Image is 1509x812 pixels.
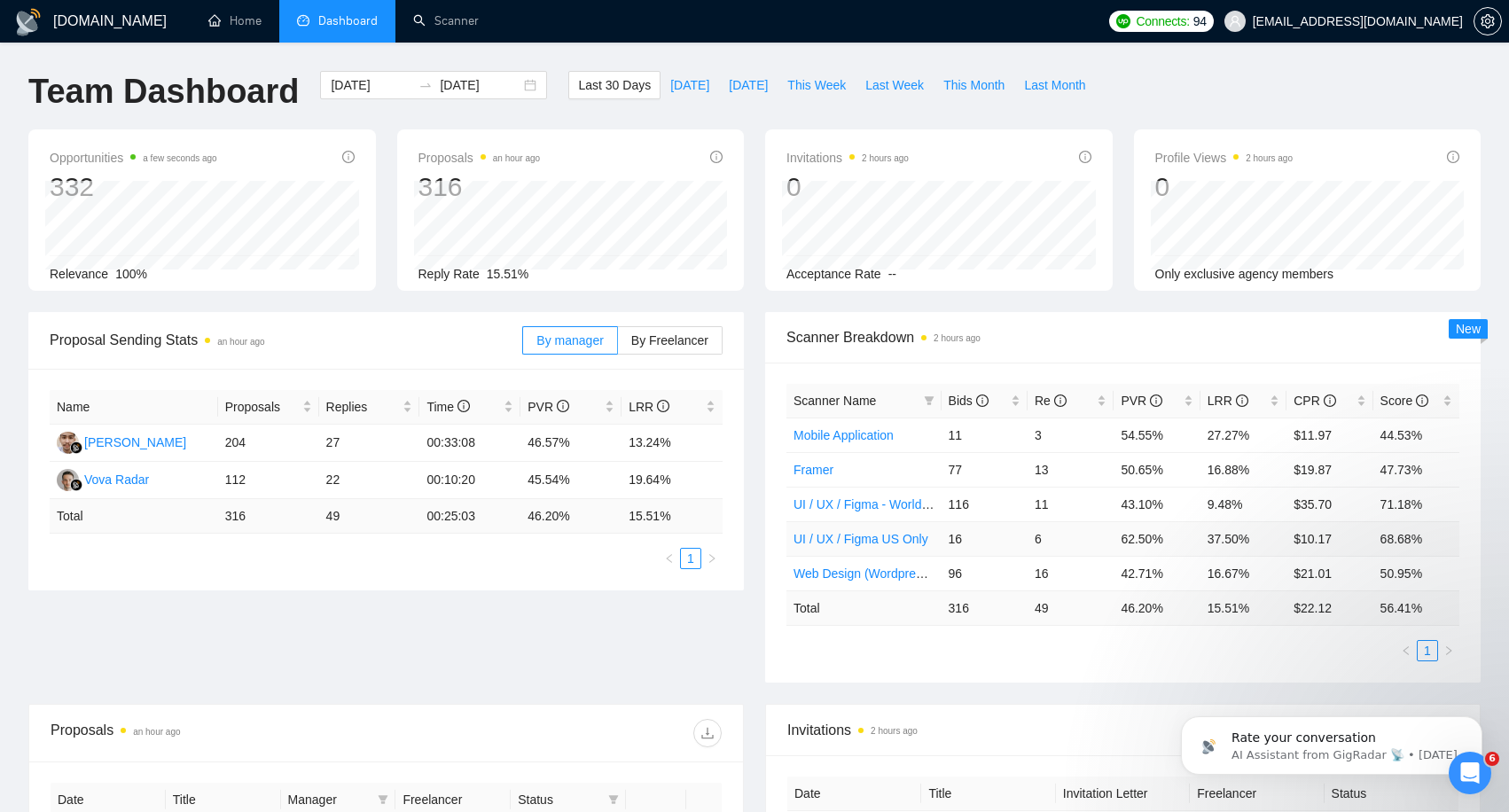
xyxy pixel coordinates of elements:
td: $10.17 [1286,521,1372,556]
span: Scanner Name [794,394,876,408]
span: info-circle [976,394,989,407]
img: upwork-logo.png [1116,14,1130,28]
span: left [664,553,675,564]
span: info-circle [1150,394,1162,407]
span: Acceptance Rate [786,267,881,281]
div: 0 [786,170,909,204]
iframe: Intercom notifications message [1154,605,1509,803]
div: 316 [418,170,541,204]
span: Reply Rate [418,267,480,281]
div: 332 [50,170,217,204]
td: 19.64% [622,462,723,499]
span: Profile Views [1155,147,1294,168]
span: This Month [943,75,1005,95]
span: CPR [1294,394,1335,408]
span: Only exclusive agency members [1155,267,1334,281]
span: swap-right [418,78,433,92]
td: 9.48% [1200,487,1286,521]
span: Last Month [1024,75,1085,95]
button: [DATE] [661,71,719,99]
div: message notification from AI Assistant from GigRadar 📡, 1w ago. Rate your conversation [27,111,328,169]
a: Mobile Application [794,428,894,442]
a: 1 [681,549,700,568]
span: LRR [1208,394,1248,408]
img: gigradar-bm.png [70,479,82,491]
img: AI [57,432,79,454]
th: Date [787,777,921,811]
button: left [659,548,680,569]
td: 46.20 % [520,499,622,534]
span: PVR [1121,394,1162,408]
time: an hour ago [493,153,540,163]
span: This Week [787,75,846,95]
td: $ 22.12 [1286,590,1372,625]
span: to [418,78,433,92]
div: Vova Radar [84,470,149,489]
td: 27 [319,425,420,462]
span: 94 [1193,12,1207,31]
span: Bids [949,394,989,408]
th: Title [921,777,1055,811]
span: info-circle [1054,394,1067,407]
li: 1 [680,548,701,569]
a: Framer [794,463,833,477]
span: info-circle [342,151,355,163]
span: info-circle [1416,394,1428,407]
span: Replies [326,397,400,417]
td: Total [786,590,942,625]
span: By manager [536,333,603,347]
td: 71.18% [1373,487,1459,521]
td: 16 [942,521,1028,556]
span: Relevance [50,267,108,281]
td: 204 [218,425,319,462]
td: 15.51 % [622,499,723,534]
td: 46.57% [520,425,622,462]
span: info-circle [710,151,723,163]
a: UI / UX / Figma US Only [794,532,928,546]
img: VR [57,469,79,491]
td: 13.24% [622,425,723,462]
span: 6 [1485,752,1499,766]
p: Message from AI Assistant from GigRadar 📡, sent 1w ago [77,142,306,158]
a: setting [1474,14,1502,28]
td: 00:25:03 [419,499,520,534]
span: Proposals [225,397,299,417]
td: 45.54% [520,462,622,499]
td: 96 [942,556,1028,590]
span: Invitations [787,719,1458,741]
span: right [707,553,717,564]
td: Total [50,499,218,534]
td: $19.87 [1286,452,1372,487]
td: 16.67% [1200,556,1286,590]
td: 3 [1028,418,1114,452]
li: Next Page [701,548,723,569]
a: UI / UX / Figma - Worldwide [[PERSON_NAME]] [794,497,1059,511]
span: 15.51% [487,267,528,281]
span: user [1229,15,1241,27]
span: PVR [528,400,569,414]
time: a few seconds ago [143,153,216,163]
td: 50.95% [1373,556,1459,590]
td: 47.73% [1373,452,1459,487]
span: By Freelancer [631,333,708,347]
th: Replies [319,390,420,425]
span: info-circle [657,400,669,412]
td: 112 [218,462,319,499]
span: filter [608,794,619,805]
span: Opportunities [50,147,217,168]
td: 49 [1028,590,1114,625]
td: 49 [319,499,420,534]
button: download [693,719,722,747]
input: Start date [331,75,411,95]
td: 46.20 % [1114,590,1200,625]
span: Re [1035,394,1067,408]
a: homeHome [208,13,262,28]
button: [DATE] [719,71,778,99]
span: info-circle [1079,151,1091,163]
td: 22 [319,462,420,499]
img: Profile image for AI Assistant from GigRadar 📡 [40,127,68,155]
span: Time [426,400,469,414]
div: [PERSON_NAME] [84,433,186,452]
span: [DATE] [670,75,709,95]
td: 50.65% [1114,452,1200,487]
